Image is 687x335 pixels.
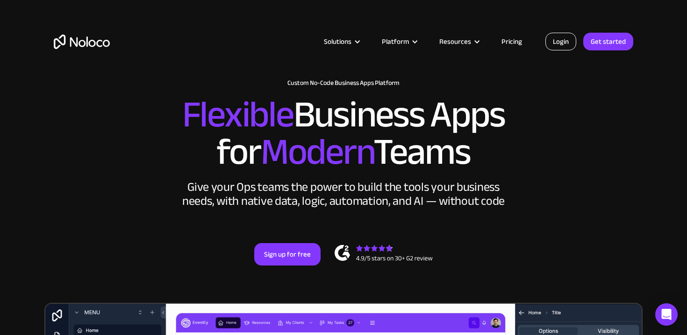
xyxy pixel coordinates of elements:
div: Platform [370,35,428,48]
div: Solutions [324,35,351,48]
span: Modern [261,117,373,187]
a: home [54,35,110,49]
a: Pricing [490,35,534,48]
a: Sign up for free [254,243,321,265]
a: Get started [583,33,633,50]
div: Resources [439,35,471,48]
div: Resources [428,35,490,48]
a: Login [545,33,576,50]
div: Give your Ops teams the power to build the tools your business needs, with native data, logic, au... [180,180,507,208]
span: Flexible [182,80,293,149]
h2: Business Apps for Teams [54,96,633,171]
div: Open Intercom Messenger [655,303,678,326]
div: Platform [382,35,409,48]
div: Solutions [312,35,370,48]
